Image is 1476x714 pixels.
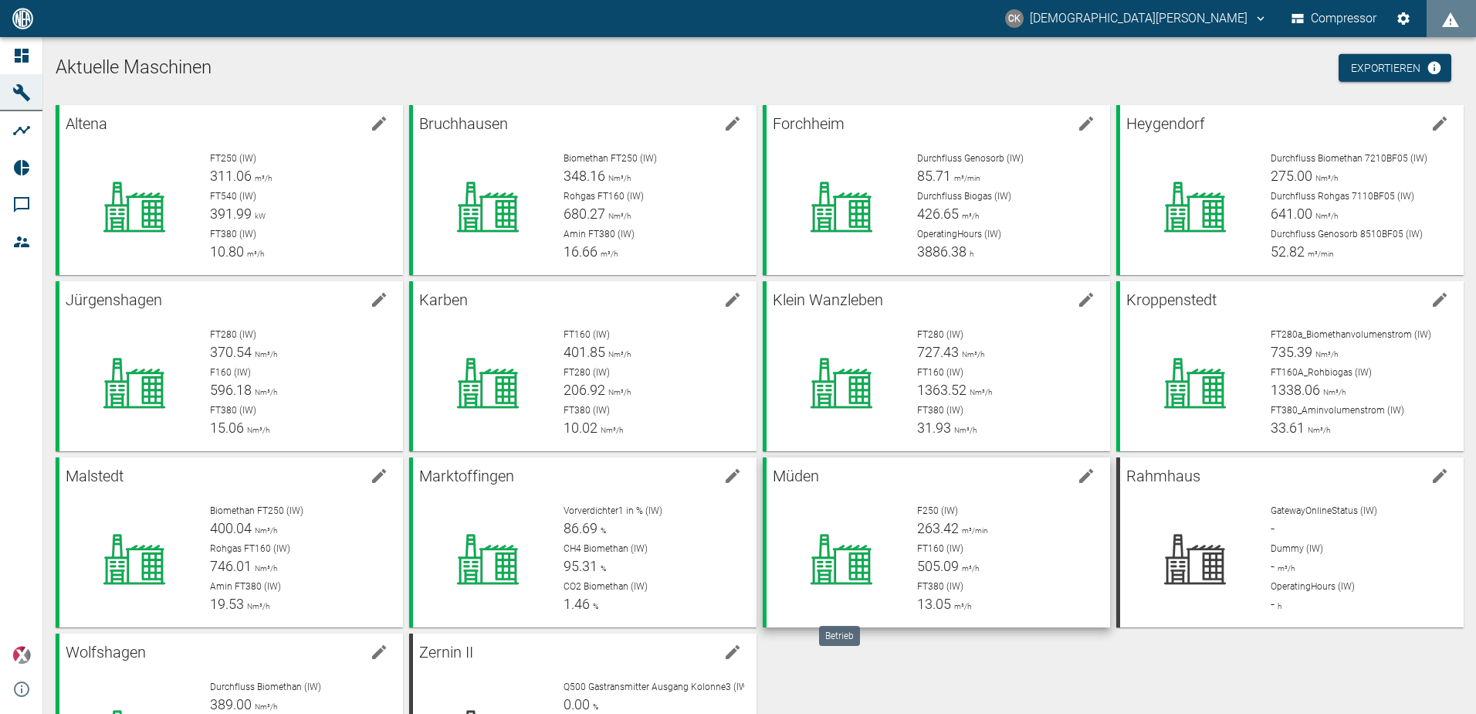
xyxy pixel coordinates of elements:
span: Durchfluss Biogas (IW) [917,191,1011,202]
span: 596.18 [210,382,252,398]
span: Zernin II [419,643,473,661]
span: Klein Wanzleben [773,291,883,309]
span: 1338.06 [1271,382,1320,398]
span: Nm³/h [605,388,631,396]
span: GatewayOnlineStatus (IW) [1271,505,1377,516]
span: Rohgas FT160 (IW) [564,191,644,202]
span: Durchfluss Genosorb (IW) [917,153,1024,164]
span: Nm³/h [951,426,977,434]
span: 3886.38 [917,243,967,260]
span: Durchfluss Biomethan (IW) [210,682,321,692]
a: Malstedtedit machineBiomethan FT250 (IW)400.04Nm³/hRohgas FT160 (IW)746.01Nm³/hAmin FT380 (IW)19.... [56,457,403,627]
span: h [1275,602,1281,610]
span: Amin FT380 (IW) [210,581,281,592]
span: 348.16 [564,168,605,184]
span: 400.04 [210,520,252,536]
span: m³/h [951,602,971,610]
span: 389.00 [210,696,252,712]
span: 746.01 [210,558,252,574]
span: 641.00 [1271,206,1312,222]
span: - [1271,596,1275,612]
a: Rahmhausedit machineGatewayOnlineStatus (IW)-Dummy (IW)-m³/hOperatingHours (IW)-h [1116,457,1464,627]
span: Nm³/h [1312,174,1338,182]
span: 10.02 [564,420,598,436]
button: edit machine [1424,461,1455,491]
span: - [1271,520,1275,536]
button: edit machine [1071,284,1102,315]
span: % [590,602,598,610]
span: 85.71 [917,168,951,184]
span: Biomethan FT250 (IW) [210,505,303,516]
span: FT160A_Rohbiogas (IW) [1271,367,1372,378]
span: 52.82 [1271,243,1305,260]
span: 0.00 [564,696,590,712]
button: edit machine [364,461,394,491]
span: m³/h [244,250,264,258]
span: 370.54 [210,344,252,360]
button: edit machine [1424,284,1455,315]
span: 727.43 [917,344,959,360]
button: edit machine [717,637,748,668]
span: m³/min [951,174,980,182]
h1: Aktuelle Maschinen [56,56,1464,80]
span: Durchfluss Biomethan 7210BF05 (IW) [1271,153,1427,164]
span: FT380_Aminvolumenstrom (IW) [1271,405,1404,416]
a: Exportieren [1339,54,1451,83]
img: logo [11,8,35,29]
span: OperatingHours (IW) [917,229,1001,240]
span: 16.66 [564,243,598,260]
button: Einstellungen [1390,5,1417,32]
span: Nm³/h [252,350,277,359]
span: Vorverdichter1 in % (IW) [564,505,662,516]
span: CO2 Biomethan (IW) [564,581,648,592]
span: m³/h [252,174,272,182]
span: FT380 (IW) [564,405,610,416]
span: m³/h [1275,564,1295,573]
span: 735.39 [1271,344,1312,360]
span: Dummy (IW) [1271,543,1323,554]
span: Marktoffingen [419,467,514,485]
span: 263.42 [917,520,959,536]
span: Nm³/h [244,602,269,610]
div: Betrieb [819,626,860,646]
span: FT280 (IW) [210,329,256,340]
span: 1363.52 [917,382,967,398]
button: edit machine [1424,108,1455,139]
span: 31.93 [917,420,951,436]
span: Bruchhausen [419,114,508,133]
span: 95.31 [564,558,598,574]
span: Q500 Gastransmitter Ausgang Kolonne3 (IW) [564,682,750,692]
a: Heygendorfedit machineDurchfluss Biomethan 7210BF05 (IW)275.00Nm³/hDurchfluss Rohgas 7110BF05 (IW... [1116,105,1464,275]
button: edit machine [717,461,748,491]
span: m³/h [959,212,979,220]
span: m³/min [1305,250,1334,258]
span: % [590,702,598,711]
span: 206.92 [564,382,605,398]
button: edit machine [364,284,394,315]
button: Compressor [1288,5,1380,32]
span: Nm³/h [244,426,269,434]
span: % [598,564,606,573]
span: FT280a_Biomethanvolumenstrom (IW) [1271,329,1431,340]
span: Altena [66,114,107,133]
div: CK [1005,9,1024,28]
span: Nm³/h [959,350,984,359]
span: FT160 (IW) [917,367,963,378]
span: 13.05 [917,596,951,612]
span: CH4 Biomethan (IW) [564,543,648,554]
a: Marktoffingenedit machineVorverdichter1 in % (IW)86.69%CH4 Biomethan (IW)95.31%CO2 Biomethan (IW)... [409,457,757,627]
span: Jürgenshagen [66,291,162,309]
span: Nm³/h [605,212,631,220]
span: FT540 (IW) [210,191,256,202]
span: Durchfluss Genosorb 8510BF05 (IW) [1271,229,1423,240]
span: 401.85 [564,344,605,360]
span: Nm³/h [1320,388,1346,396]
img: Xplore Logo [12,646,31,665]
span: Kroppenstedt [1126,291,1217,309]
span: FT160 (IW) [917,543,963,554]
span: Malstedt [66,467,124,485]
button: edit machine [717,284,748,315]
span: 505.09 [917,558,959,574]
span: FT380 (IW) [917,405,963,416]
span: Nm³/h [1305,426,1330,434]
